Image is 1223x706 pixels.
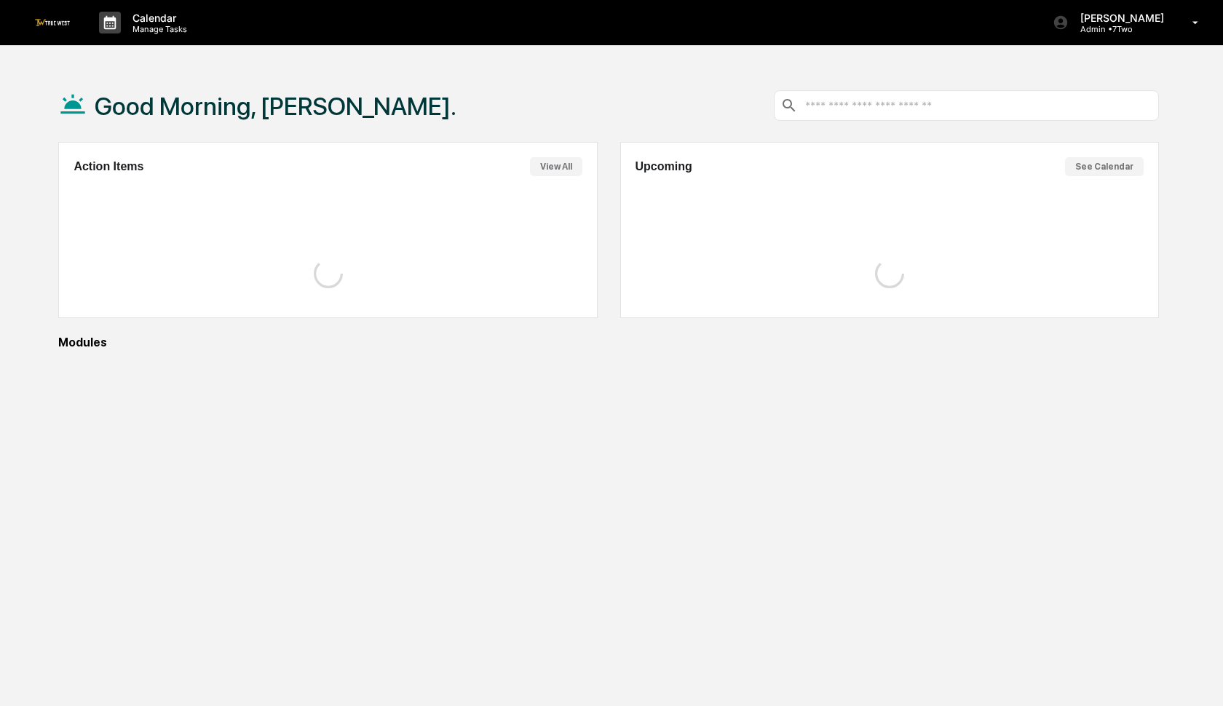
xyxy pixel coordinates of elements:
button: View All [530,157,582,176]
h2: Action Items [74,160,143,173]
p: Manage Tasks [121,24,194,34]
button: See Calendar [1065,157,1144,176]
h2: Upcoming [636,160,692,173]
h1: Good Morning, [PERSON_NAME]. [95,92,456,121]
p: Calendar [121,12,194,24]
img: logo [35,19,70,25]
div: Modules [58,336,1159,349]
p: [PERSON_NAME] [1069,12,1171,24]
p: Admin • 7Two [1069,24,1171,34]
